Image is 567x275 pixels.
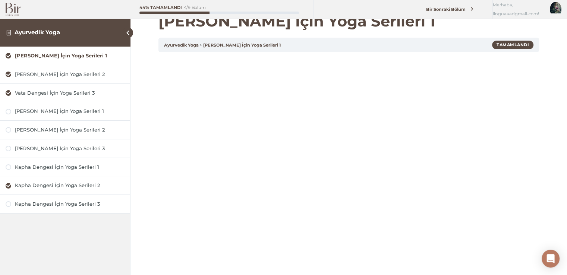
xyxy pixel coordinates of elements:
a: Vata Dengesi İçin Yoga Serileri 3 [6,89,125,97]
h1: [PERSON_NAME] İçin Yoga Serileri 1 [158,12,539,30]
a: [PERSON_NAME] İçin Yoga Serileri 2 [6,126,125,133]
a: [PERSON_NAME] İçin Yoga Serileri 1 [203,42,281,48]
a: Ayurvedik Yoga [15,29,60,36]
a: Ayurvedik Yoga [164,42,199,48]
div: Open Intercom Messenger [542,250,560,268]
div: Tamamlandı [492,41,533,49]
div: Kapha Dengesi İçin Yoga Serileri 2 [15,182,125,189]
a: [PERSON_NAME] İçin Yoga Serileri 1 [6,52,125,59]
div: [PERSON_NAME] İçin Yoga Serileri 3 [15,145,125,152]
div: [PERSON_NAME] İçin Yoga Serileri 2 [15,126,125,133]
div: Kapha Dengesi İçin Yoga Serileri 3 [15,200,125,208]
a: Bir Sonraki Bölüm [405,3,491,16]
a: [PERSON_NAME] İçin Yoga Serileri 3 [6,145,125,152]
a: [PERSON_NAME] İçin Yoga Serileri 1 [6,108,125,115]
a: Kapha Dengesi İçin Yoga Serileri 1 [6,164,125,171]
div: [PERSON_NAME] İçin Yoga Serileri 1 [15,108,125,115]
span: Bir Sonraki Bölüm [422,7,470,12]
div: [PERSON_NAME] İçin Yoga Serileri 2 [15,71,125,78]
div: [PERSON_NAME] İçin Yoga Serileri 1 [15,52,125,59]
a: Kapha Dengesi İçin Yoga Serileri 3 [6,200,125,208]
img: Bir Logo [6,3,21,16]
div: Kapha Dengesi İçin Yoga Serileri 1 [15,164,125,171]
div: 44% Tamamlandı [139,6,182,10]
div: Vata Dengesi İçin Yoga Serileri 3 [15,89,125,97]
a: [PERSON_NAME] İçin Yoga Serileri 2 [6,71,125,78]
img: AyseA1.jpg [550,2,561,13]
a: Kapha Dengesi İçin Yoga Serileri 2 [6,182,125,189]
span: Merhaba, linguaaadgmail-com! [493,0,544,18]
div: 4/9 Bölüm [184,6,206,10]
